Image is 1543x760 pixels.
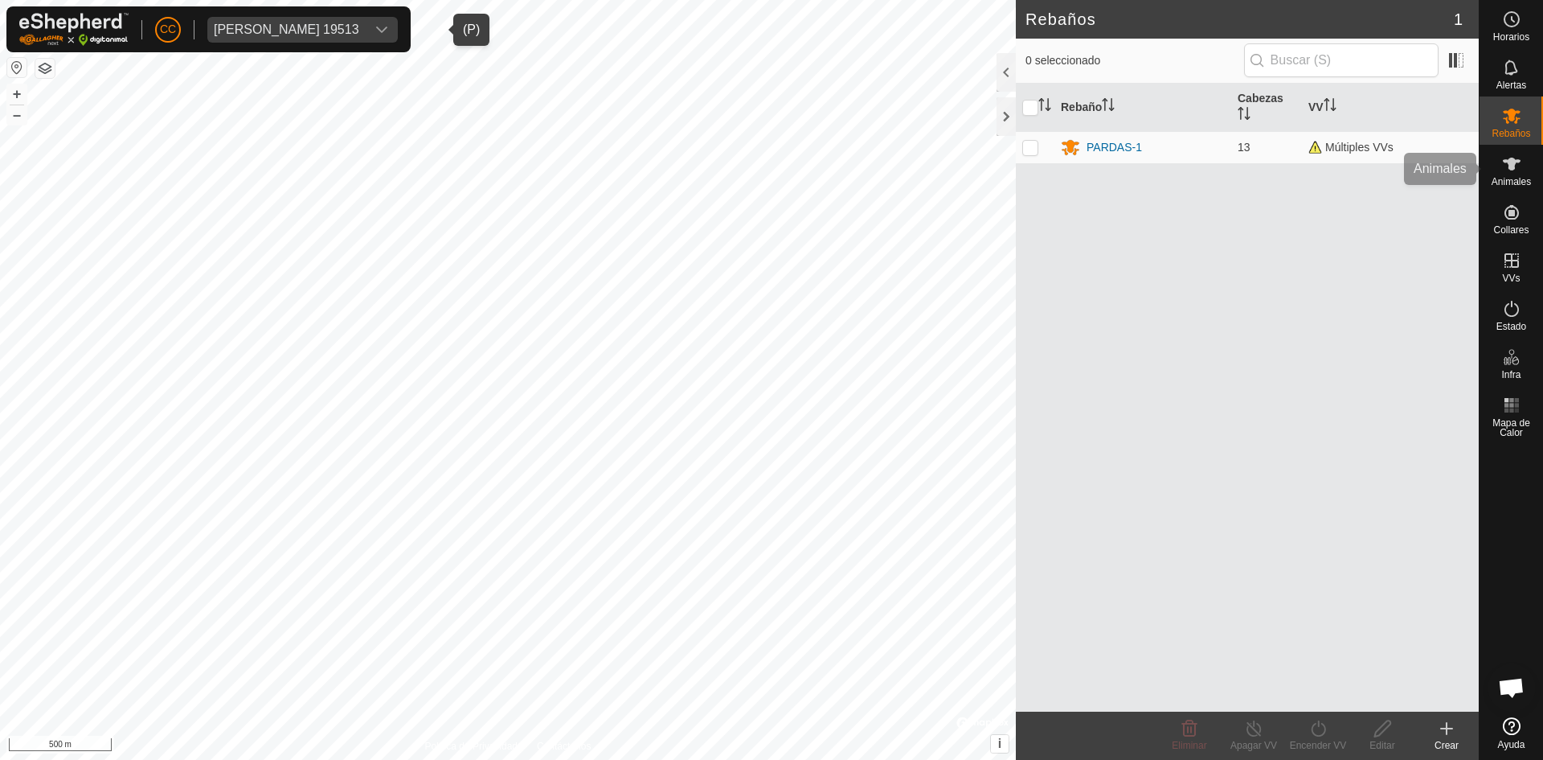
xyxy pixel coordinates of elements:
span: Mapa de Calor [1484,418,1539,438]
span: Rebaños [1492,129,1530,138]
span: Alertas [1496,80,1526,90]
button: i [991,735,1009,753]
a: Contáctenos [537,739,591,754]
span: CC [160,21,176,38]
a: Política de Privacidad [425,739,518,754]
input: Buscar (S) [1244,43,1439,77]
a: Ayuda [1480,711,1543,756]
h2: Rebaños [1025,10,1454,29]
button: + [7,84,27,104]
span: Horarios [1493,32,1529,42]
th: Rebaño [1054,84,1231,132]
img: Logo Gallagher [19,13,129,46]
span: Collares [1493,225,1529,235]
span: 1 [1454,7,1463,31]
span: Ayuda [1498,740,1525,750]
span: VVs [1502,273,1520,283]
span: 13 [1238,141,1250,154]
a: Chat abierto [1488,663,1536,712]
p-sorticon: Activar para ordenar [1238,109,1250,122]
div: Crear [1414,738,1479,753]
span: Estado [1496,322,1526,331]
div: dropdown trigger [366,17,398,43]
div: Apagar VV [1222,738,1286,753]
span: Múltiples VVs [1308,141,1394,154]
th: VV [1302,84,1479,132]
span: Eliminar [1172,740,1206,751]
p-sorticon: Activar para ordenar [1038,101,1051,113]
button: Restablecer Mapa [7,58,27,77]
button: Capas del Mapa [35,59,55,78]
th: Cabezas [1231,84,1302,132]
p-sorticon: Activar para ordenar [1102,101,1115,113]
div: [PERSON_NAME] 19513 [214,23,359,36]
p-sorticon: Activar para ordenar [1324,101,1336,113]
span: 0 seleccionado [1025,52,1244,69]
div: PARDAS-1 [1087,139,1142,156]
span: i [998,737,1001,750]
span: Animales [1492,177,1531,187]
span: Fernando Alcalde Gonzalez 19513 [207,17,366,43]
div: Editar [1350,738,1414,753]
span: Infra [1501,370,1520,380]
div: Encender VV [1286,738,1350,753]
button: – [7,105,27,125]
